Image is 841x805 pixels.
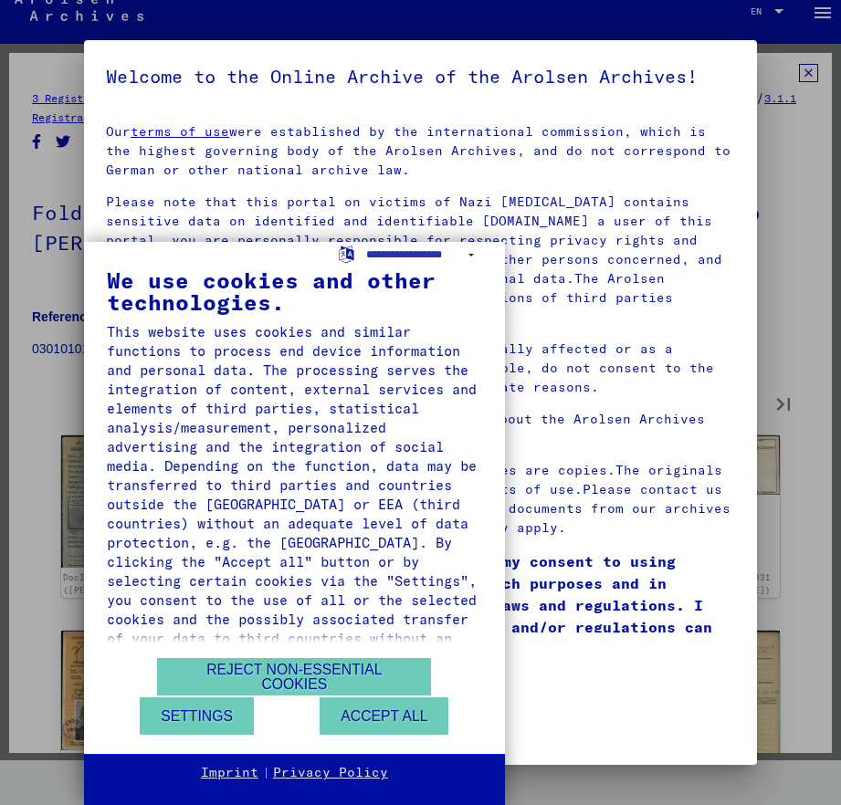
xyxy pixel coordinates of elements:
[107,269,482,313] div: We use cookies and other technologies.
[107,322,482,667] div: This website uses cookies and similar functions to process end device information and personal da...
[320,697,448,735] button: Accept all
[140,697,254,735] button: Settings
[273,764,388,782] a: Privacy Policy
[201,764,258,782] a: Imprint
[157,658,431,695] button: Reject non-essential cookies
